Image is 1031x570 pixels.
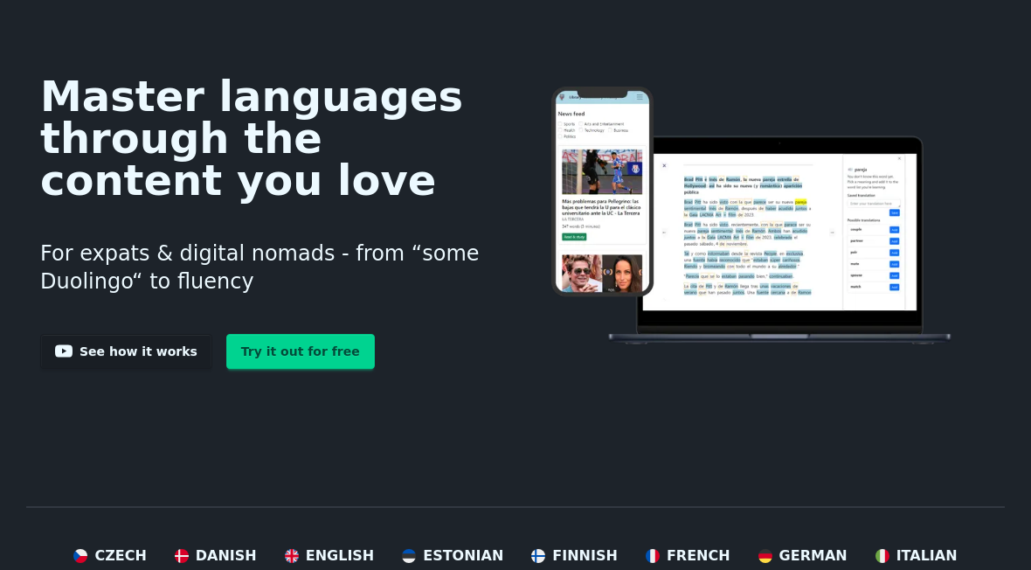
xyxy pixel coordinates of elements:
[667,546,730,567] span: French
[531,546,618,567] a: Finnish
[94,546,146,567] span: Czech
[40,75,488,201] h1: Master languages through the content you love
[402,546,503,567] a: Estonian
[40,219,488,316] h3: For expats & digital nomads - from “some Duolingo“ to fluency
[306,546,375,567] span: English
[552,546,618,567] span: Finnish
[40,334,212,369] a: See how it works
[516,87,991,348] img: Learn languages online
[226,334,375,369] a: Try it out for free
[896,546,958,567] span: Italian
[779,546,848,567] span: German
[175,546,257,567] a: Danish
[875,546,958,567] a: Italian
[646,546,730,567] a: French
[285,546,375,567] a: English
[423,546,503,567] span: Estonian
[758,546,848,567] a: German
[196,546,257,567] span: Danish
[73,546,146,567] a: Czech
